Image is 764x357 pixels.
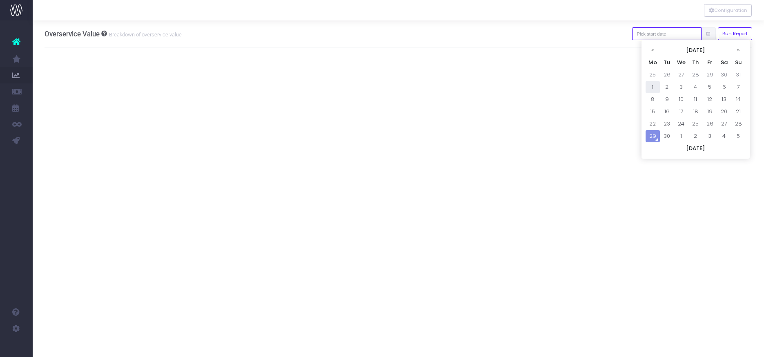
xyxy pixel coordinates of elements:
[717,56,731,69] th: Sa
[660,56,674,69] th: Tu
[703,69,717,81] td: 29
[731,69,746,81] td: 31
[674,56,688,69] th: We
[718,27,753,40] button: Run Report
[704,4,752,17] div: Vertical button group
[660,130,674,142] td: 30
[10,341,22,353] img: images/default_profile_image.png
[688,69,703,81] td: 28
[660,118,674,130] td: 23
[660,106,674,118] td: 16
[703,118,717,130] td: 26
[660,44,731,56] th: [DATE]
[107,30,182,38] small: Breakdown of overservice value
[646,130,660,142] td: 29
[703,56,717,69] th: Fr
[660,69,674,81] td: 26
[717,106,731,118] td: 20
[646,142,746,155] th: [DATE]
[674,69,688,81] td: 27
[646,106,660,118] td: 15
[674,130,688,142] td: 1
[731,118,746,130] td: 28
[646,44,660,56] th: «
[717,118,731,130] td: 27
[731,56,746,69] th: Su
[646,118,660,130] td: 22
[717,130,731,142] td: 4
[703,130,717,142] td: 3
[660,81,674,93] td: 2
[45,30,100,38] span: Overservice Value
[688,81,703,93] td: 4
[646,81,660,93] td: 1
[717,69,731,81] td: 30
[704,4,752,17] button: Configuration
[731,44,746,56] th: »
[660,93,674,106] td: 9
[688,56,703,69] th: Th
[731,81,746,93] td: 7
[688,130,703,142] td: 2
[717,81,731,93] td: 6
[646,56,660,69] th: Mo
[688,93,703,106] td: 11
[703,81,717,93] td: 5
[731,106,746,118] td: 21
[703,93,717,106] td: 12
[646,93,660,106] td: 8
[717,93,731,106] td: 13
[646,69,660,81] td: 25
[688,106,703,118] td: 18
[674,81,688,93] td: 3
[703,106,717,118] td: 19
[731,93,746,106] td: 14
[731,130,746,142] td: 5
[688,118,703,130] td: 25
[632,27,702,40] input: Pick start date
[674,93,688,106] td: 10
[674,106,688,118] td: 17
[674,118,688,130] td: 24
